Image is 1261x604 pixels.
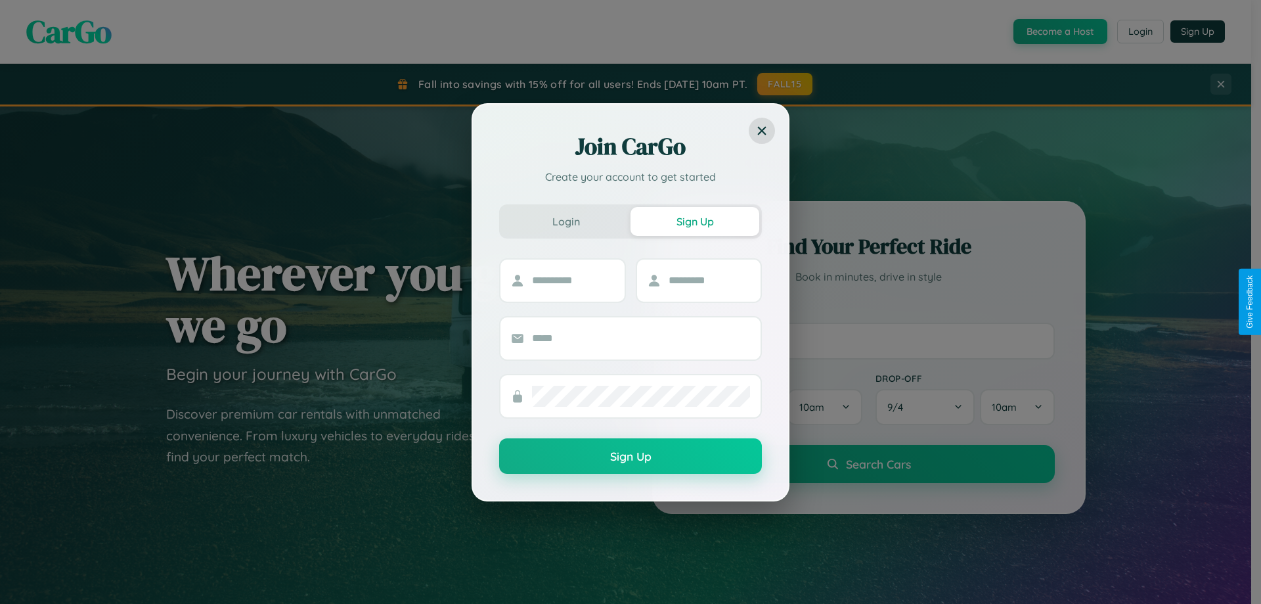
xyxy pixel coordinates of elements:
button: Sign Up [499,438,762,474]
div: Give Feedback [1245,275,1254,329]
button: Login [502,207,630,236]
button: Sign Up [630,207,759,236]
p: Create your account to get started [499,169,762,185]
h2: Join CarGo [499,131,762,162]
